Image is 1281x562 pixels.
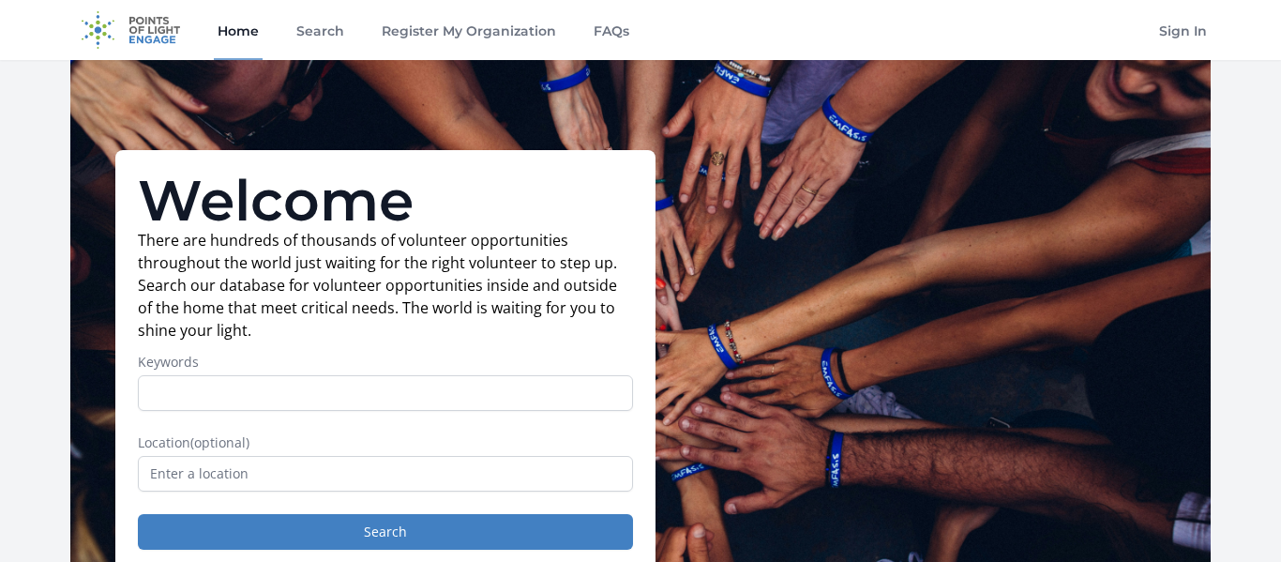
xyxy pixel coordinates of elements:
[138,173,633,229] h1: Welcome
[138,433,633,452] label: Location
[138,514,633,550] button: Search
[138,353,633,372] label: Keywords
[138,456,633,492] input: Enter a location
[190,433,249,451] span: (optional)
[138,229,633,342] p: There are hundreds of thousands of volunteer opportunities throughout the world just waiting for ...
